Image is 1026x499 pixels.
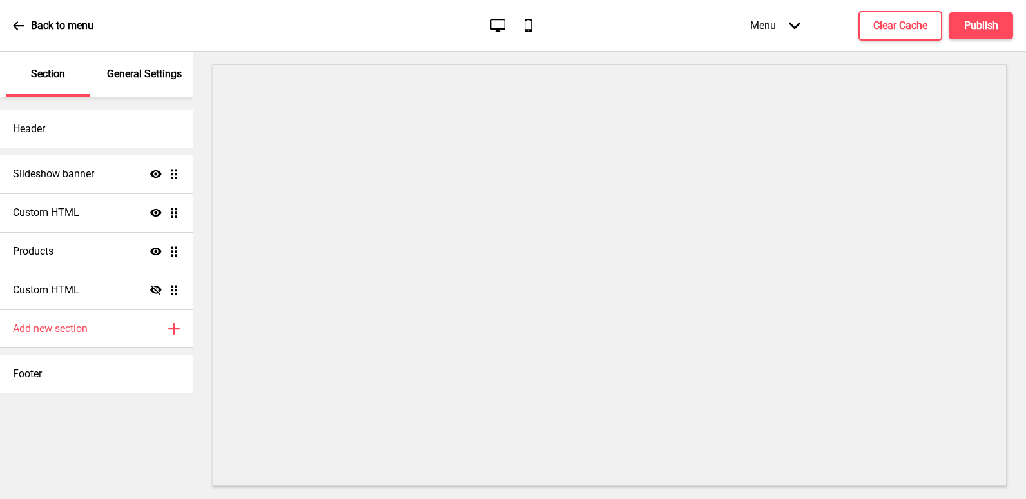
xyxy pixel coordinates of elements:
[13,283,79,297] h4: Custom HTML
[964,19,998,33] h4: Publish
[13,206,79,220] h4: Custom HTML
[13,367,42,381] h4: Footer
[13,8,93,43] a: Back to menu
[13,244,53,259] h4: Products
[858,11,942,41] button: Clear Cache
[31,67,65,81] p: Section
[107,67,182,81] p: General Settings
[13,122,45,136] h4: Header
[949,12,1013,39] button: Publish
[13,322,88,336] h4: Add new section
[31,19,93,33] p: Back to menu
[13,167,94,181] h4: Slideshow banner
[873,19,927,33] h4: Clear Cache
[737,6,813,44] div: Menu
